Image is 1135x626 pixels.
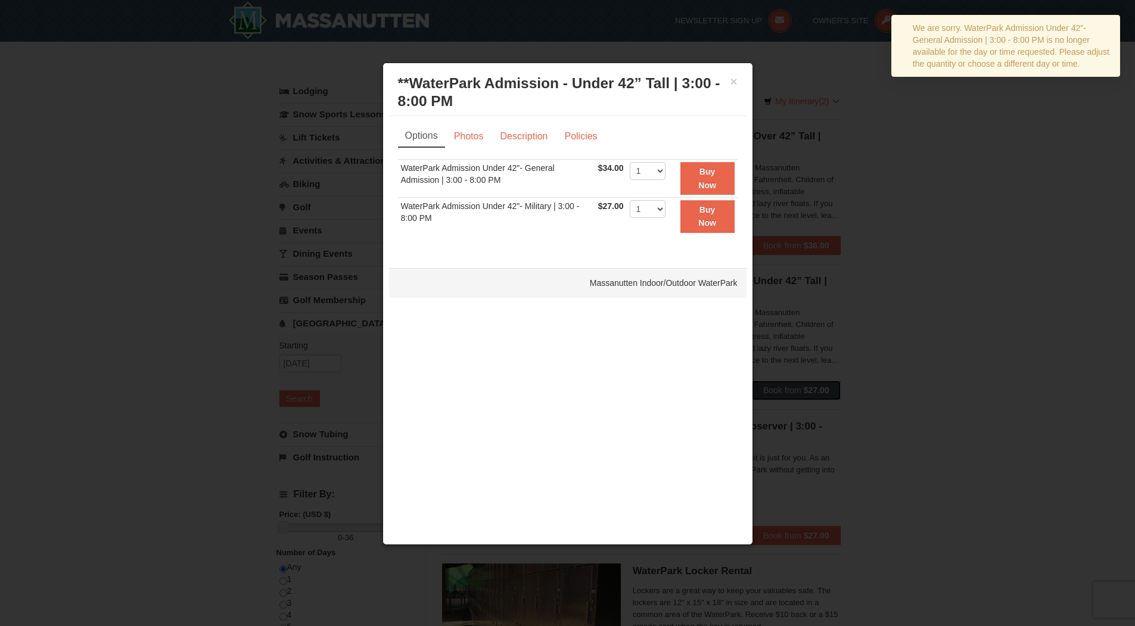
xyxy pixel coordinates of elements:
[598,201,624,211] span: $27.00
[398,197,595,235] td: WaterPark Admission Under 42"- Military | 3:00 - 8:00 PM
[730,76,738,88] button: ×
[913,22,1113,70] div: We are sorry. WaterPark Admission Under 42"- General Admission | 3:00 - 8:00 PM is no longer avai...
[598,163,624,173] span: $34.00
[680,162,735,195] button: Buy Now
[446,125,492,148] a: Photos
[398,125,445,148] a: Options
[556,125,605,148] a: Policies
[398,74,738,110] h3: **WaterPark Admission - Under 42” Tall | 3:00 - 8:00 PM
[698,167,716,189] strong: Buy Now
[398,160,595,198] td: WaterPark Admission Under 42"- General Admission | 3:00 - 8:00 PM
[492,125,555,148] a: Description
[389,268,747,298] div: Massanutten Indoor/Outdoor WaterPark
[698,205,716,228] strong: Buy Now
[680,200,735,233] button: Buy Now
